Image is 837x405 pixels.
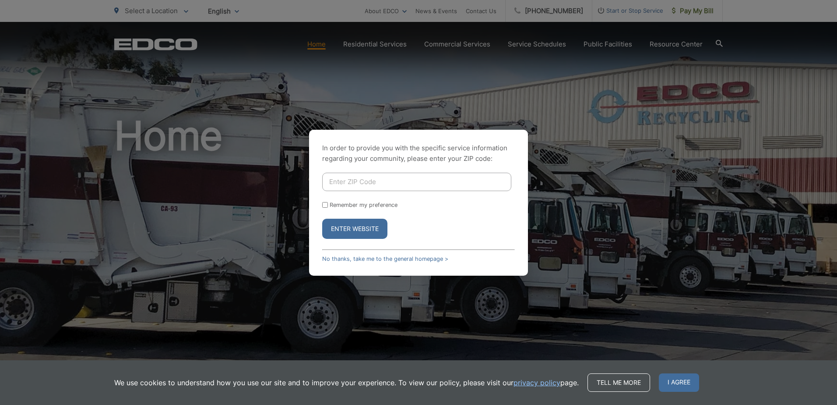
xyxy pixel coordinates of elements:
span: I agree [659,373,699,392]
label: Remember my preference [330,202,397,208]
a: Tell me more [587,373,650,392]
input: Enter ZIP Code [322,173,511,191]
p: We use cookies to understand how you use our site and to improve your experience. To view our pol... [114,377,579,388]
a: privacy policy [513,377,560,388]
p: In order to provide you with the specific service information regarding your community, please en... [322,143,515,164]
button: Enter Website [322,219,387,239]
a: No thanks, take me to the general homepage > [322,256,448,262]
